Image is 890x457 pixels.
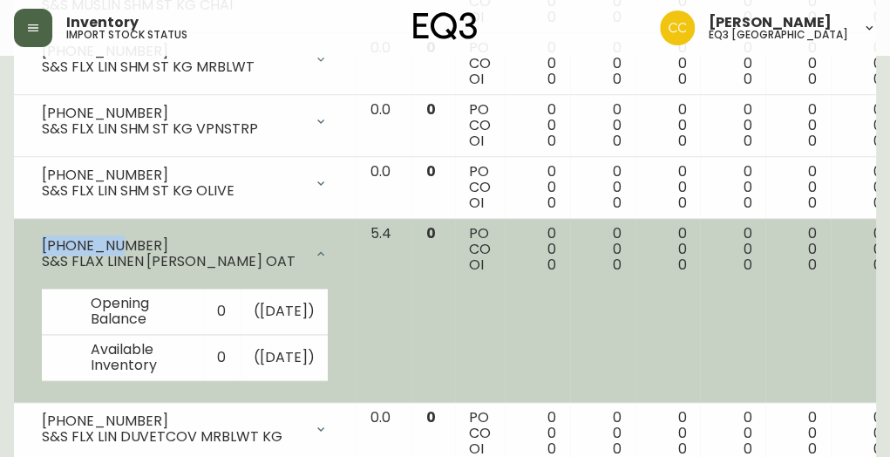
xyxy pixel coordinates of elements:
div: 0 0 [845,164,882,211]
div: [PHONE_NUMBER]S&S FLX LIN SHM ST KG OLIVE [28,164,342,202]
td: 0.0 [356,95,412,157]
span: 0 [873,69,882,89]
td: 5.4 [356,219,412,403]
img: e5ae74ce19ac3445ee91f352311dd8f4 [660,10,695,45]
span: 0 [873,255,882,275]
span: 0 [677,131,686,151]
td: Opening Balance [77,289,203,335]
div: S&S FLX LIN SHM ST KG MRBLWT [42,59,303,75]
td: 0.0 [356,33,412,95]
div: 0 0 [714,40,751,87]
div: 0 0 [584,102,622,149]
td: ( [DATE] ) [240,335,329,381]
div: 0 0 [714,164,751,211]
div: 0 0 [845,102,882,149]
span: 0 [743,69,751,89]
div: S&S FLAX LINEN [PERSON_NAME] OAT [42,254,303,269]
div: 0 0 [519,410,556,457]
div: 0 0 [649,226,687,273]
div: PO CO [469,164,491,211]
span: OI [469,255,484,275]
span: 0 [547,131,556,151]
div: S&S FLX LIN SHM ST KG VPNSTRP [42,121,303,137]
div: PO CO [469,40,491,87]
div: S&S FLX LIN SHM ST KG OLIVE [42,183,303,199]
div: PO CO [469,226,491,273]
div: 0 0 [779,410,817,457]
span: 0 [613,255,622,275]
div: 0 0 [714,102,751,149]
span: 0 [743,131,751,151]
span: 0 [426,407,436,427]
span: 0 [426,99,436,119]
div: 0 0 [649,164,687,211]
span: 0 [808,193,817,213]
div: PO CO [469,410,491,457]
span: 0 [677,193,686,213]
span: 0 [613,193,622,213]
div: 0 0 [519,40,556,87]
span: 0 [613,131,622,151]
div: 0 0 [845,40,882,87]
td: 0 [203,335,240,381]
div: 0 0 [519,164,556,211]
span: 0 [808,255,817,275]
span: 0 [873,131,882,151]
div: [PHONE_NUMBER] [42,167,303,183]
div: 0 0 [779,164,817,211]
div: 0 0 [584,226,622,273]
span: [PERSON_NAME] [709,16,832,30]
span: 0 [613,69,622,89]
span: 0 [743,193,751,213]
span: OI [469,193,484,213]
span: 0 [808,69,817,89]
td: Available Inventory [77,335,203,381]
div: 0 0 [649,102,687,149]
div: 0 0 [845,410,882,457]
span: 0 [743,255,751,275]
div: 0 0 [714,410,751,457]
h5: eq3 [GEOGRAPHIC_DATA] [709,30,848,40]
div: [PHONE_NUMBER] [42,413,303,429]
span: 0 [873,193,882,213]
div: 0 0 [519,226,556,273]
span: OI [469,131,484,151]
h5: import stock status [66,30,187,40]
div: 0 0 [584,164,622,211]
span: 0 [547,193,556,213]
div: [PHONE_NUMBER] [42,238,303,254]
div: [PHONE_NUMBER] [42,106,303,121]
span: 0 [547,69,556,89]
span: 0 [808,131,817,151]
div: PO CO [469,102,491,149]
div: 0 0 [649,410,687,457]
div: [PHONE_NUMBER]S&S FLX LIN SHM ST KG MRBLWT [28,40,342,78]
div: 0 0 [714,226,751,273]
td: 0.0 [356,157,412,219]
div: 0 0 [845,226,882,273]
span: Inventory [66,16,139,30]
img: logo [413,12,478,40]
span: OI [469,69,484,89]
span: 0 [677,69,686,89]
div: 0 0 [779,40,817,87]
div: 0 0 [584,40,622,87]
div: [PHONE_NUMBER]S&S FLX LIN DUVETCOV MRBLWT KG [28,410,342,448]
span: 0 [426,223,436,243]
div: [PHONE_NUMBER]S&S FLX LIN SHM ST KG VPNSTRP [28,102,342,140]
span: 0 [547,255,556,275]
div: S&S FLX LIN DUVETCOV MRBLWT KG [42,429,303,445]
div: [PHONE_NUMBER]S&S FLAX LINEN [PERSON_NAME] OAT [28,226,342,282]
div: 0 0 [649,40,687,87]
div: 0 0 [584,410,622,457]
div: 0 0 [779,226,817,273]
td: 0 [203,289,240,335]
span: 0 [677,255,686,275]
td: ( [DATE] ) [240,289,329,335]
span: 0 [426,161,436,181]
div: 0 0 [519,102,556,149]
div: 0 0 [779,102,817,149]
